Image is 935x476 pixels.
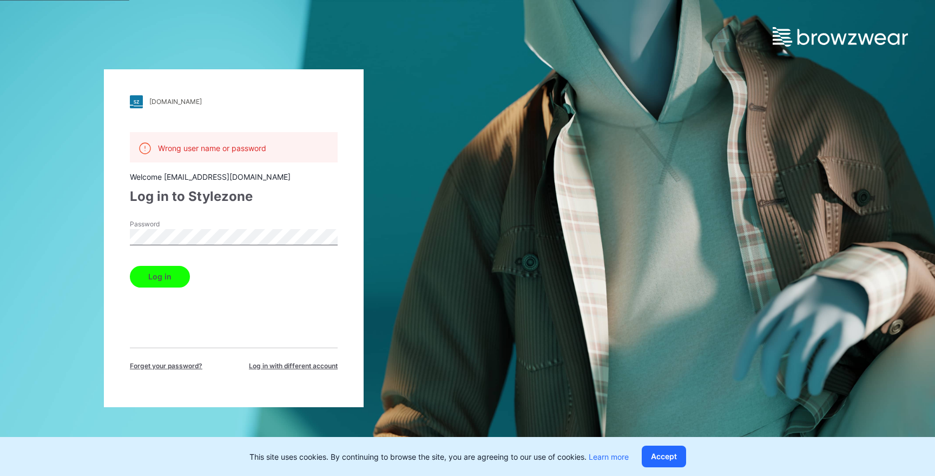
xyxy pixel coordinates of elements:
div: Log in to Stylezone [130,187,338,206]
a: Learn more [589,452,629,461]
label: Password [130,219,206,229]
div: Welcome [EMAIL_ADDRESS][DOMAIN_NAME] [130,171,338,182]
p: This site uses cookies. By continuing to browse the site, you are agreeing to our use of cookies. [249,451,629,462]
a: [DOMAIN_NAME] [130,95,338,108]
p: Wrong user name or password [158,142,266,154]
div: [DOMAIN_NAME] [149,97,202,106]
img: alert.76a3ded3c87c6ed799a365e1fca291d4.svg [139,142,152,155]
img: browzwear-logo.e42bd6dac1945053ebaf764b6aa21510.svg [773,27,908,47]
span: Log in with different account [249,361,338,371]
button: Accept [642,446,686,467]
span: Forget your password? [130,361,202,371]
img: stylezone-logo.562084cfcfab977791bfbf7441f1a819.svg [130,95,143,108]
button: Log in [130,266,190,288]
